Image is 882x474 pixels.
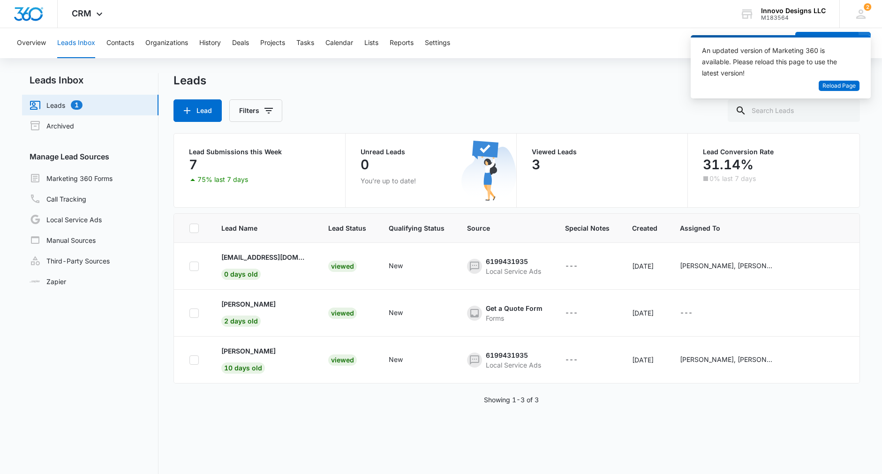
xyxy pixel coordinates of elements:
p: Viewed Leads [532,149,672,155]
div: 6199431935 [486,350,541,360]
a: Viewed [328,309,357,317]
a: Local Service Ads [30,214,102,225]
p: You’re up to date! [361,176,501,186]
div: --- [680,308,693,319]
span: Lead Status [328,223,366,233]
div: [PERSON_NAME], [PERSON_NAME], [PERSON_NAME], [PERSON_NAME] [680,261,774,271]
div: account id [761,15,826,21]
div: Viewed [328,354,357,366]
button: Leads Inbox [57,28,95,58]
div: New [389,354,403,364]
p: 0 [361,157,369,172]
a: Call Tracking [30,193,86,204]
div: account name [761,7,826,15]
p: 3 [532,157,540,172]
a: [PERSON_NAME]2 days old [221,299,306,325]
button: Settings [425,28,450,58]
span: CRM [72,8,91,18]
div: Viewed [328,261,357,272]
span: 2 [864,3,871,11]
button: Reports [390,28,414,58]
a: Viewed [328,262,357,270]
a: Manual Sources [30,234,96,246]
h2: Leads Inbox [22,73,158,87]
div: --- [565,261,578,272]
div: - - Select to Edit Field [565,308,595,319]
p: [PERSON_NAME] [221,346,276,356]
a: Viewed [328,356,357,364]
a: Marketing 360 Forms [30,173,113,184]
span: Special Notes [565,223,610,233]
div: Get a Quote Form [486,303,543,313]
button: Filters [229,99,282,122]
div: Local Service Ads [486,266,541,276]
div: 6199431935 [486,256,541,266]
div: Forms [486,313,543,323]
div: Local Service Ads [486,360,541,370]
button: Lists [364,28,378,58]
p: Showing 1-3 of 3 [484,395,539,405]
div: - - Select to Edit Field [680,354,791,366]
div: - - Select to Edit Field [565,354,595,366]
div: - - Select to Edit Field [680,261,791,272]
div: [DATE] [632,355,657,365]
button: Calendar [325,28,353,58]
input: Search Leads [728,99,860,122]
p: Lead Submissions this Week [189,149,330,155]
button: Contacts [106,28,134,58]
p: [EMAIL_ADDRESS][DOMAIN_NAME] [221,252,306,262]
div: --- [565,308,578,319]
h3: Manage Lead Sources [22,151,158,162]
a: Third-Party Sources [30,255,110,266]
p: 0% last 7 days [709,175,756,182]
a: [PERSON_NAME]10 days old [221,346,306,372]
span: Assigned To [680,223,791,233]
p: [PERSON_NAME] [221,299,276,309]
button: Organizations [145,28,188,58]
button: Add Contact [795,32,859,54]
button: Deals [232,28,249,58]
a: Zapier [30,277,66,286]
div: [DATE] [632,261,657,271]
span: 0 days old [221,269,261,280]
div: [PERSON_NAME], [PERSON_NAME], [PERSON_NAME], [PERSON_NAME] [680,354,774,364]
button: Lead [173,99,222,122]
p: 75% last 7 days [197,176,248,183]
span: 2 days old [221,316,261,327]
div: notifications count [864,3,871,11]
h1: Leads [173,74,206,88]
div: - - Select to Edit Field [389,308,420,319]
p: 31.14% [703,157,754,172]
div: - - Select to Edit Field [680,308,709,319]
div: --- [565,354,578,366]
button: Reload Page [819,81,859,91]
span: Source [467,223,543,233]
button: Tasks [296,28,314,58]
span: 10 days old [221,362,265,374]
button: Overview [17,28,46,58]
a: Leads1 [30,99,83,111]
p: 7 [189,157,197,172]
a: Archived [30,120,74,131]
span: Lead Name [221,223,306,233]
button: Projects [260,28,285,58]
a: [EMAIL_ADDRESS][DOMAIN_NAME]0 days old [221,252,306,278]
div: - - Select to Edit Field [565,261,595,272]
div: An updated version of Marketing 360 is available. Please reload this page to use the latest version! [702,45,848,79]
div: Viewed [328,308,357,319]
div: - - Select to Edit Field [389,354,420,366]
span: Reload Page [822,82,856,90]
div: [DATE] [632,308,657,318]
div: - - Select to Edit Field [389,261,420,272]
div: New [389,261,403,271]
p: Lead Conversion Rate [703,149,844,155]
p: Unread Leads [361,149,501,155]
span: Qualifying Status [389,223,445,233]
span: Created [632,223,657,233]
div: New [389,308,403,317]
button: History [199,28,221,58]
